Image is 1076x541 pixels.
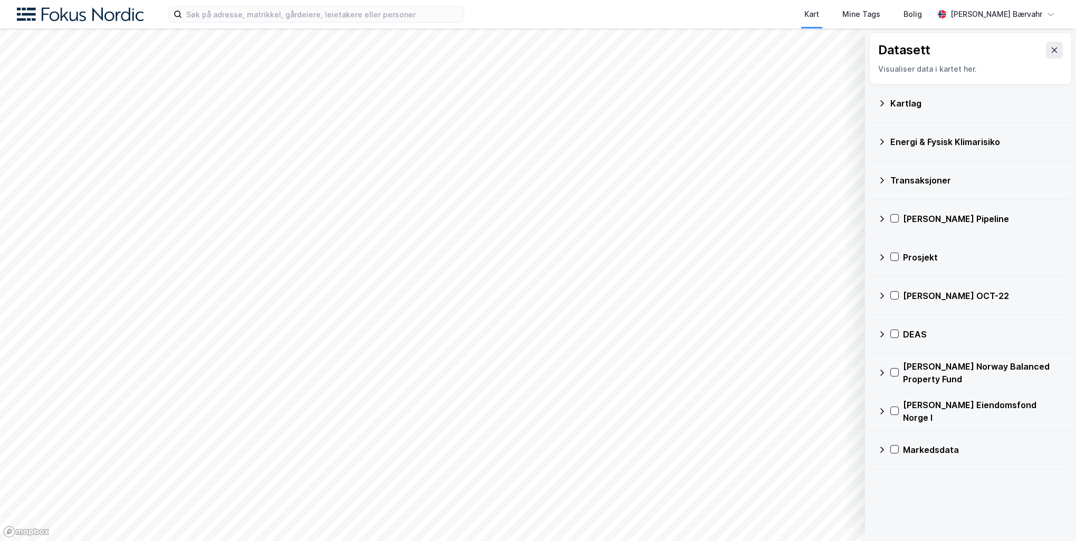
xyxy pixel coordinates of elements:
[950,8,1042,21] div: [PERSON_NAME] Bærvahr
[182,6,464,22] input: Søk på adresse, matrikkel, gårdeiere, leietakere eller personer
[903,399,1063,424] div: [PERSON_NAME] Eiendomsfond Norge I
[890,97,1063,110] div: Kartlag
[890,136,1063,148] div: Energi & Fysisk Klimarisiko
[878,42,930,59] div: Datasett
[17,7,143,22] img: fokus-nordic-logo.8a93422641609758e4ac.png
[890,174,1063,187] div: Transaksjoner
[903,443,1063,456] div: Markedsdata
[903,328,1063,341] div: DEAS
[1023,490,1076,541] div: Kontrollprogram for chat
[903,212,1063,225] div: [PERSON_NAME] Pipeline
[903,289,1063,302] div: [PERSON_NAME] OCT-22
[842,8,880,21] div: Mine Tags
[804,8,819,21] div: Kart
[904,8,922,21] div: Bolig
[903,251,1063,264] div: Prosjekt
[3,526,50,538] a: Mapbox homepage
[878,63,1063,75] div: Visualiser data i kartet her.
[1023,490,1076,541] iframe: Chat Widget
[903,360,1063,385] div: [PERSON_NAME] Norway Balanced Property Fund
